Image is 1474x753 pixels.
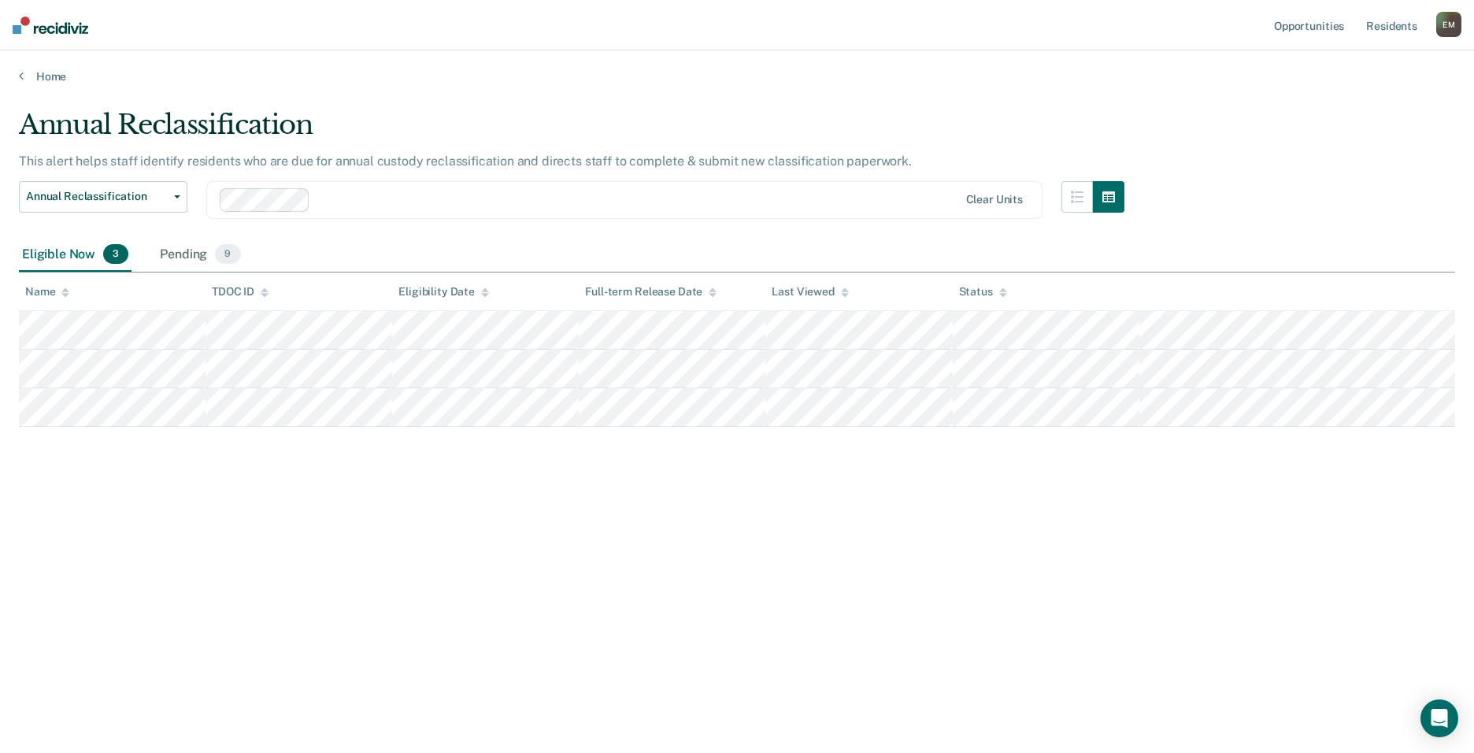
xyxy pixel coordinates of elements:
[1420,699,1458,737] div: Open Intercom Messenger
[772,285,848,299] div: Last Viewed
[13,17,88,34] img: Recidiviz
[25,285,69,299] div: Name
[959,285,1007,299] div: Status
[212,285,269,299] div: TDOC ID
[103,244,128,265] span: 3
[966,193,1024,206] div: Clear units
[157,238,243,273] div: Pending9
[215,244,240,265] span: 9
[1436,12,1461,37] button: EM
[585,285,717,299] div: Full-term Release Date
[26,190,168,203] span: Annual Reclassification
[19,109,1124,154] div: Annual Reclassification
[1436,12,1461,37] div: E M
[19,238,131,273] div: Eligible Now3
[398,285,489,299] div: Eligibility Date
[19,69,1455,83] a: Home
[19,154,912,169] p: This alert helps staff identify residents who are due for annual custody reclassification and dir...
[19,181,187,213] button: Annual Reclassification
